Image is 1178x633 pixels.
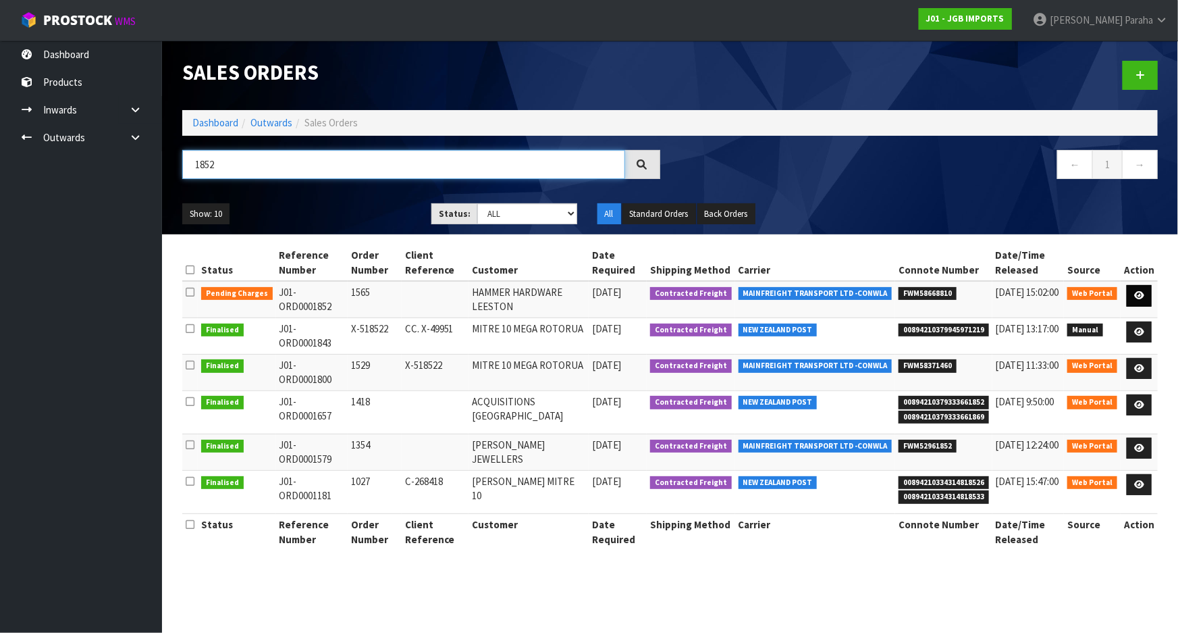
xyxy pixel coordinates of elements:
[592,359,621,372] span: [DATE]
[739,324,818,337] span: NEW ZEALAND POST
[1064,245,1121,281] th: Source
[276,470,348,513] td: J01-ORD0001181
[697,203,755,225] button: Back Orders
[348,434,402,470] td: 1354
[402,470,468,513] td: C-268418
[899,411,989,424] span: 00894210379333661869
[1067,440,1117,453] span: Web Portal
[348,245,402,281] th: Order Number
[680,150,1158,183] nav: Page navigation
[348,318,402,354] td: X-518522
[650,476,732,490] span: Contracted Freight
[622,203,696,225] button: Standard Orders
[468,318,589,354] td: MITRE 10 MEGA ROTORUA
[192,116,238,129] a: Dashboard
[592,322,621,335] span: [DATE]
[402,514,468,550] th: Client Reference
[348,514,402,550] th: Order Number
[895,514,992,550] th: Connote Number
[43,11,112,29] span: ProStock
[996,475,1059,488] span: [DATE] 15:47:00
[589,245,647,281] th: Date Required
[468,514,589,550] th: Customer
[650,396,732,409] span: Contracted Freight
[592,395,621,408] span: [DATE]
[468,470,589,513] td: [PERSON_NAME] MITRE 10
[735,245,896,281] th: Carrier
[1067,287,1117,301] span: Web Portal
[276,434,348,470] td: J01-ORD0001579
[182,203,230,225] button: Show: 10
[597,203,621,225] button: All
[739,476,818,490] span: NEW ZEALAND POST
[276,354,348,390] td: J01-ORD0001800
[468,434,589,470] td: [PERSON_NAME] JEWELLERS
[592,475,621,488] span: [DATE]
[919,8,1012,30] a: J01 - JGB IMPORTS
[996,359,1059,372] span: [DATE] 11:33:00
[899,490,989,504] span: 00894210334314818533
[276,281,348,318] td: J01-ORD0001852
[1092,150,1123,179] a: 1
[276,318,348,354] td: J01-ORD0001843
[739,396,818,409] span: NEW ZEALAND POST
[647,245,735,281] th: Shipping Method
[992,245,1065,281] th: Date/Time Released
[1121,245,1158,281] th: Action
[1067,476,1117,490] span: Web Portal
[201,287,273,301] span: Pending Charges
[201,324,244,337] span: Finalised
[402,354,468,390] td: X-518522
[198,514,276,550] th: Status
[304,116,358,129] span: Sales Orders
[182,61,660,84] h1: Sales Orders
[20,11,37,28] img: cube-alt.png
[468,390,589,434] td: ACQUISITIONS [GEOGRAPHIC_DATA]
[739,287,892,301] span: MAINFREIGHT TRANSPORT LTD -CONWLA
[1121,514,1158,550] th: Action
[198,245,276,281] th: Status
[996,322,1059,335] span: [DATE] 13:17:00
[276,390,348,434] td: J01-ORD0001657
[899,440,957,453] span: FWM52961852
[592,286,621,299] span: [DATE]
[201,476,244,490] span: Finalised
[1067,359,1117,373] span: Web Portal
[402,318,468,354] td: CC. X-49951
[439,208,471,220] strong: Status:
[650,324,732,337] span: Contracted Freight
[899,476,989,490] span: 00894210334314818526
[1067,396,1117,409] span: Web Portal
[348,390,402,434] td: 1418
[996,438,1059,451] span: [DATE] 12:24:00
[1067,324,1103,337] span: Manual
[1057,150,1093,179] a: ←
[468,354,589,390] td: MITRE 10 MEGA ROTORUA
[468,281,589,318] td: HAMMER HARDWARE LEESTON
[348,281,402,318] td: 1565
[250,116,292,129] a: Outwards
[592,438,621,451] span: [DATE]
[201,359,244,373] span: Finalised
[276,514,348,550] th: Reference Number
[201,396,244,409] span: Finalised
[468,245,589,281] th: Customer
[589,514,647,550] th: Date Required
[1064,514,1121,550] th: Source
[115,15,136,28] small: WMS
[647,514,735,550] th: Shipping Method
[348,470,402,513] td: 1027
[1122,150,1158,179] a: →
[348,354,402,390] td: 1529
[899,396,989,409] span: 00894210379333661852
[739,359,892,373] span: MAINFREIGHT TRANSPORT LTD -CONWLA
[182,150,625,179] input: Search sales orders
[739,440,892,453] span: MAINFREIGHT TRANSPORT LTD -CONWLA
[1050,14,1123,26] span: [PERSON_NAME]
[899,287,957,301] span: FWM58668810
[899,324,989,337] span: 00894210379945971219
[650,287,732,301] span: Contracted Freight
[996,395,1054,408] span: [DATE] 9:50:00
[895,245,992,281] th: Connote Number
[735,514,896,550] th: Carrier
